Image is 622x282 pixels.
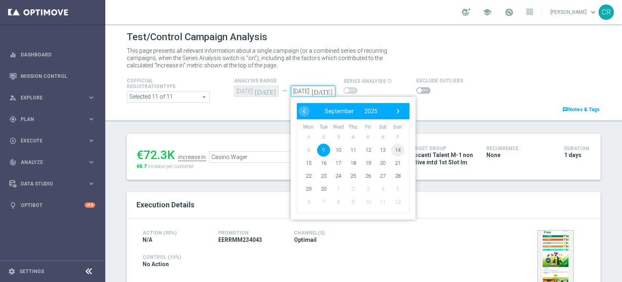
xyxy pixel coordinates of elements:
[302,157,315,170] span: 15
[347,144,360,157] span: 11
[9,137,87,144] div: Execute
[390,124,405,131] th: weekday
[9,181,96,187] div: Data Studio keyboard_arrow_right
[362,157,375,170] span: 19
[302,170,315,183] span: 22
[317,183,330,196] span: 30
[391,196,404,209] span: 12
[178,154,206,161] div: increase in
[347,183,360,196] span: 2
[564,146,591,151] h4: Duration
[21,194,85,216] a: Optibot
[362,170,375,183] span: 26
[376,131,389,144] span: 6
[359,106,383,116] button: 2025
[9,138,96,144] button: play_circle_outline Execute keyboard_arrow_right
[255,86,279,95] i: [DATE]
[87,137,95,144] i: keyboard_arrow_right
[218,230,282,236] h4: Promotion
[21,117,87,122] span: Plan
[85,202,95,208] div: +10
[599,4,614,20] div: CR
[362,144,375,157] span: 12
[332,196,345,209] span: 8
[376,183,389,196] span: 4
[127,92,209,102] span: Expert Online Expert Retail Master Online Master Retail Other and 6 more
[364,108,377,114] span: 2025
[301,124,316,131] th: weekday
[325,108,354,114] span: September
[347,131,360,144] span: 4
[332,131,345,144] span: 3
[317,131,330,144] span: 2
[291,86,335,97] input: Select Date
[9,159,96,166] button: track_changes Analyze keyboard_arrow_right
[87,180,95,187] i: keyboard_arrow_right
[362,183,375,196] span: 3
[332,157,345,170] span: 17
[332,183,345,196] span: 1
[9,202,96,209] button: lightbulb Optibot +10
[294,236,317,243] span: Optimail
[9,73,96,80] button: Mission Control
[483,8,492,17] span: school
[393,106,403,116] button: ›
[279,88,291,95] div: —
[387,78,392,83] i: info_outline
[391,144,404,157] span: 14
[136,148,175,162] div: €72.3K
[589,8,598,17] span: keyboard_arrow_down
[9,94,17,101] i: person_search
[375,124,390,131] th: weekday
[143,230,206,236] h4: Action (90%)
[21,138,87,143] span: Execute
[127,31,267,43] h1: Test/Control Campaign Analysis
[9,194,95,216] div: Optibot
[9,116,87,123] div: Plan
[347,170,360,183] span: 25
[376,157,389,170] span: 20
[317,196,330,209] span: 7
[218,236,262,243] span: EERRMM234043
[21,65,95,87] a: Mission Control
[234,78,343,84] h4: analysis range
[9,202,17,209] i: lightbulb
[9,116,96,123] button: gps_fixed Plan keyboard_arrow_right
[19,269,44,274] a: Settings
[294,230,358,236] h4: Channel(s)
[360,124,375,131] th: weekday
[9,95,96,101] button: person_search Explore keyboard_arrow_right
[346,124,361,131] th: weekday
[564,151,582,159] span: 1 days
[331,124,346,131] th: weekday
[302,131,315,144] span: 1
[332,144,345,157] span: 10
[21,160,87,165] span: Analyze
[343,78,386,84] span: series analysis
[9,52,96,58] button: equalizer Dashboard
[302,196,315,209] span: 6
[486,146,552,151] h4: Recurrence
[9,159,17,166] i: track_changes
[347,157,360,170] span: 18
[9,159,87,166] div: Analyze
[317,157,330,170] span: 16
[409,146,474,151] h4: Target Group
[21,44,95,65] a: Dashboard
[347,196,360,209] span: 9
[362,196,375,209] span: 10
[143,236,152,243] span: N/A
[148,164,194,169] span: increase per customer
[317,144,330,157] span: 9
[9,137,17,144] i: play_circle_outline
[311,86,335,95] i: [DATE]
[9,51,17,58] i: equalizer
[320,106,359,116] button: September
[376,196,389,209] span: 11
[87,158,95,166] i: keyboard_arrow_right
[299,106,403,116] bs-datepicker-navigation-view: ​ ​ ​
